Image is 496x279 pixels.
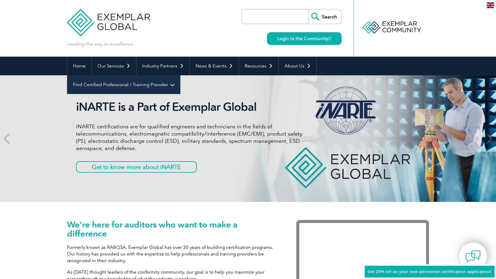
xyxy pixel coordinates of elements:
[76,161,197,173] a: Get to know more about iNARTE
[67,244,278,264] p: Formerly known as RABQSA, Exemplar Global has over 30 years of building certification programs. O...
[368,269,491,274] span: Get 20% off on your new personnel certification application!
[67,41,133,47] p: Leading the way to excellence
[67,75,180,94] a: Find Certified Professional / Training Provider
[239,57,278,75] a: Resources
[136,57,189,75] a: Industry Partners
[67,220,278,238] h1: We’re here for auditors who want to make a difference
[76,100,302,114] h2: iNARTE is a Part of Exemplar Global
[267,32,342,45] a: Login to the Community
[466,249,481,264] img: contact-chat.png
[67,57,91,75] a: Home
[308,9,341,24] input: Search
[328,37,331,40] img: open_square.png
[487,2,494,8] img: en
[76,123,302,152] p: iNARTE certifications are for qualified engineers and technicians in the fields of telecommunicat...
[190,57,239,75] a: News & Events
[92,57,136,75] a: Our Services
[279,57,316,75] a: About Us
